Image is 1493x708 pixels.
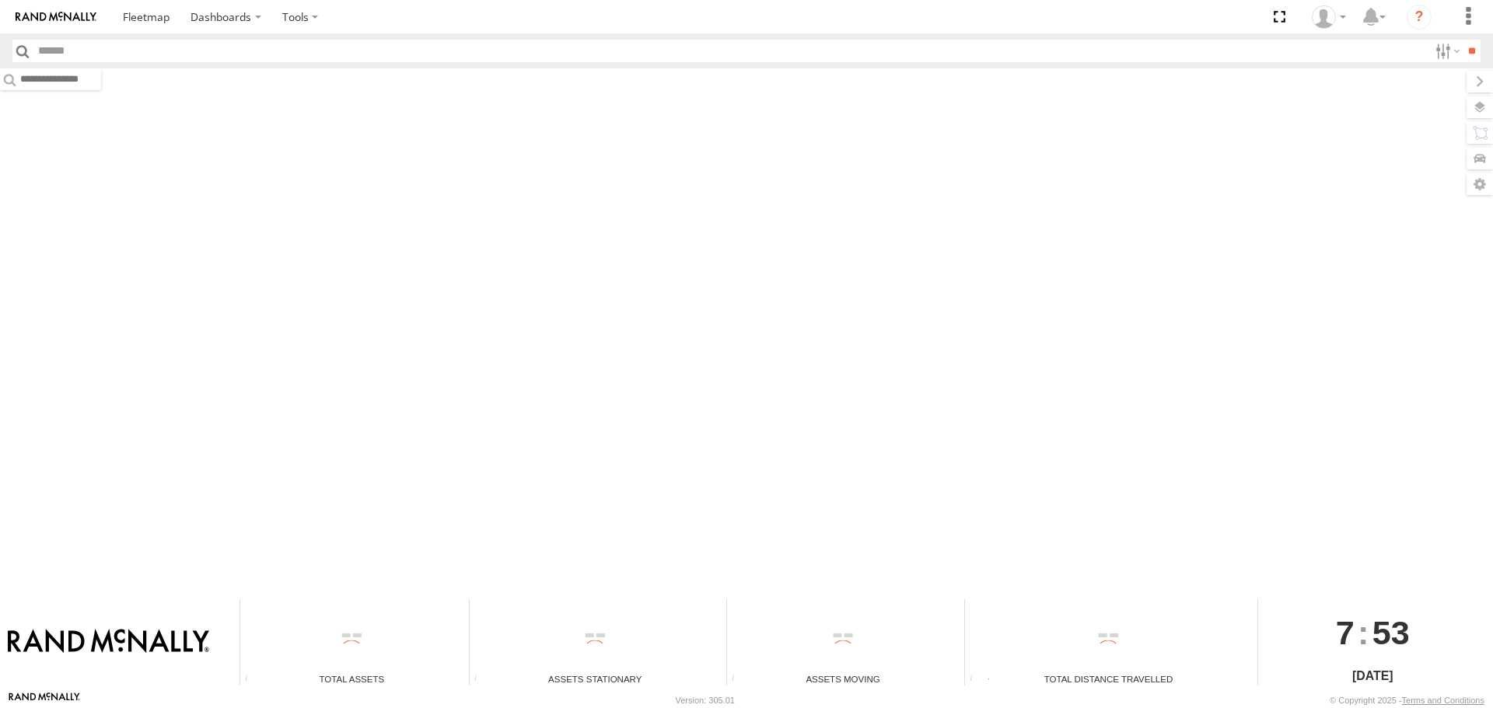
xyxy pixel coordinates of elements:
[1467,173,1493,195] label: Map Settings
[1407,5,1432,30] i: ?
[676,696,735,705] div: Version: 305.01
[1330,696,1484,705] div: © Copyright 2025 -
[470,672,721,685] div: Assets Stationary
[727,674,750,685] div: Total number of assets current in transit.
[1372,599,1410,666] span: 53
[727,672,959,685] div: Assets Moving
[470,674,493,685] div: Total number of assets current stationary.
[16,12,96,23] img: rand-logo.svg
[1306,5,1351,29] div: New Relic Monitoring
[9,692,80,708] a: Visit our Website
[1258,599,1488,666] div: :
[1429,40,1463,62] label: Search Filter Options
[1258,667,1488,685] div: [DATE]
[240,674,264,685] div: Total number of Enabled Assets
[1336,599,1355,666] span: 7
[1402,696,1484,705] a: Terms and Conditions
[965,674,988,685] div: Total distance travelled by all assets within specified date range and applied filters
[8,629,209,655] img: Rand McNally
[965,672,1251,685] div: Total Distance Travelled
[240,672,463,685] div: Total Assets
